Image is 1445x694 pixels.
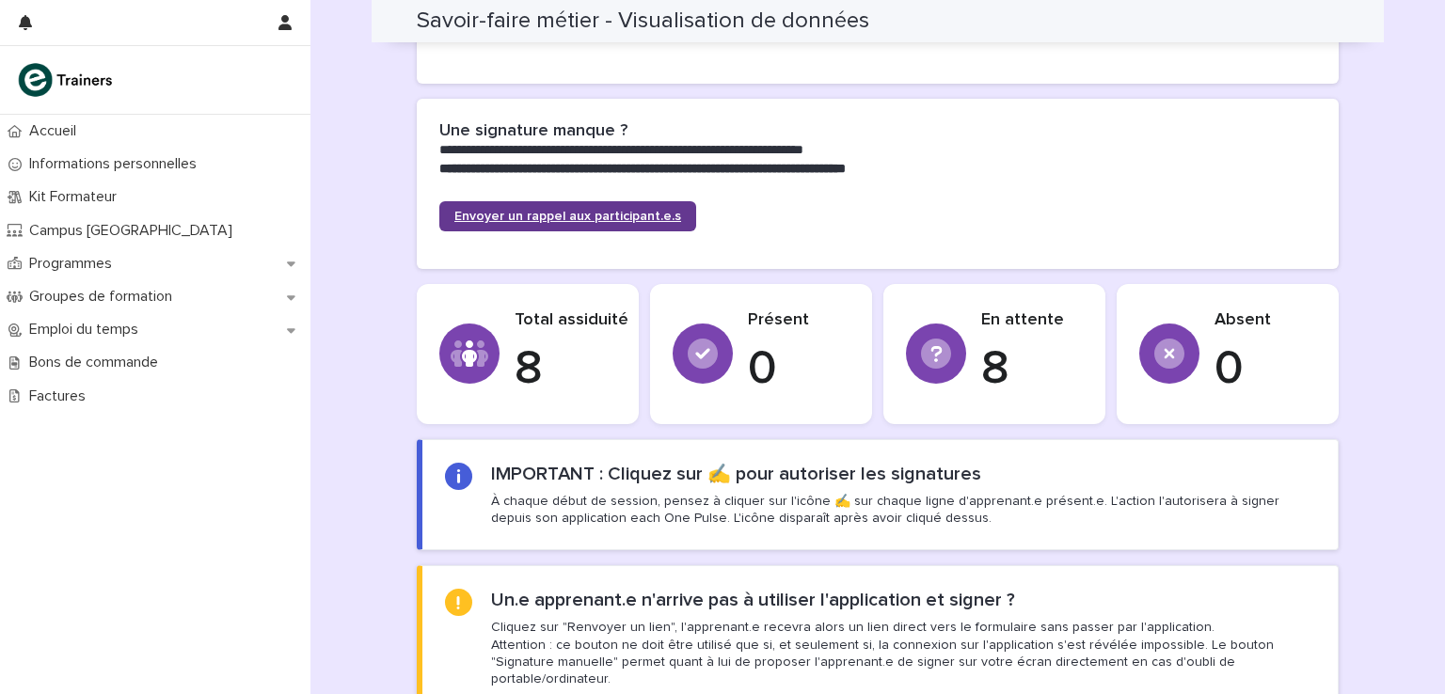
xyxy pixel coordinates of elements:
[454,210,681,223] span: Envoyer un rappel aux participant.e.s
[491,493,1315,527] p: À chaque début de session, pensez à cliquer sur l'icône ✍️ sur chaque ligne d'apprenant.e présent...
[22,188,132,206] p: Kit Formateur
[15,61,119,99] img: K0CqGN7SDeD6s4JG8KQk
[515,310,628,331] p: Total assiduité
[491,589,1015,611] h2: Un.e apprenant.e n'arrive pas à utiliser l'application et signer ?
[515,341,628,398] p: 8
[22,387,101,405] p: Factures
[981,310,1083,331] p: En attente
[491,463,981,485] h2: IMPORTANT : Cliquez sur ✍️ pour autoriser les signatures
[22,222,247,240] p: Campus [GEOGRAPHIC_DATA]
[981,341,1083,398] p: 8
[417,8,869,35] h2: Savoir-faire métier - Visualisation de données
[1215,310,1316,331] p: Absent
[748,341,850,398] p: 0
[22,155,212,173] p: Informations personnelles
[22,255,127,273] p: Programmes
[22,354,173,371] p: Bons de commande
[22,288,187,306] p: Groupes de formation
[439,121,627,142] h2: Une signature manque ?
[491,619,1315,687] p: Cliquez sur "Renvoyer un lien", l'apprenant.e recevra alors un lien direct vers le formulaire san...
[439,201,696,231] a: Envoyer un rappel aux participant.e.s
[22,321,153,339] p: Emploi du temps
[748,310,850,331] p: Présent
[1215,341,1316,398] p: 0
[22,122,91,140] p: Accueil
